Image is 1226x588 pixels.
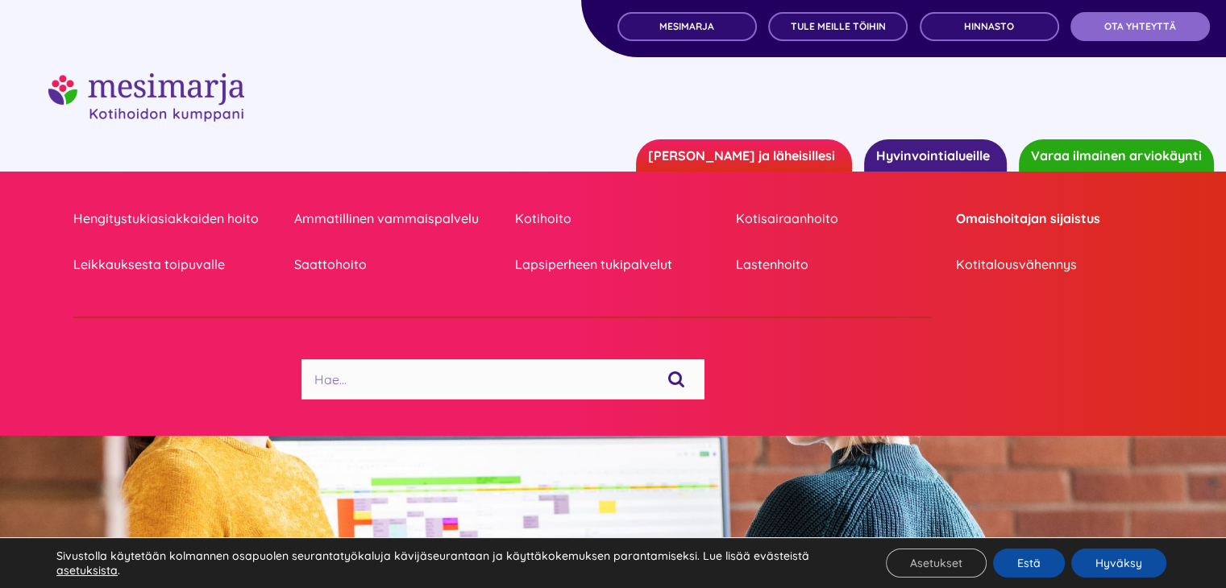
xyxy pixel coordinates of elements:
button: Asetukset [886,549,987,578]
p: Sivustolla käytetään kolmannen osapuolen seurantatyökaluja kävijäseurantaan ja käyttäkokemuksen p... [56,549,846,578]
a: Kotihoito [515,208,712,230]
a: [PERSON_NAME] ja läheisillesi [636,139,852,172]
a: Hyvinvointialueille [864,139,1007,172]
a: Leikkauksesta toipuvalle [73,254,270,275]
button: Hyväksy [1071,549,1166,578]
button: asetuksista [56,563,118,578]
a: Omaishoitajan sijaistus [956,208,1153,230]
a: OTA YHTEYTTÄ [1070,12,1210,41]
a: Hengitystukiasiakkaiden hoito [73,208,270,230]
span: Hinnasto [964,21,1014,32]
span: MESIMARJA [659,21,714,32]
a: Saattohoito [294,254,491,275]
a: MESIMARJA [617,12,757,41]
a: Kotitalousvähennys [956,254,1153,275]
a: TULE MEILLE TÖIHIN [768,12,908,41]
img: Mesimarjasi Kotihoidon kumppani [48,73,244,122]
span: TULE MEILLE TÖIHIN [791,21,886,32]
a: Hinnasto [920,12,1059,41]
input: Haku [656,359,696,400]
input: Hae... [301,359,704,400]
a: Lastenhoito [735,254,932,275]
span: OTA YHTEYTTÄ [1104,21,1176,32]
a: mesimarjasi [48,71,244,91]
a: Kotisairaanhoito [735,208,932,230]
a: Varaa ilmainen arviokäynti [1019,139,1214,172]
a: Lapsiperheen tukipalvelut [515,254,712,275]
a: Ammatillinen vammaispalvelu [294,208,491,230]
button: Estä [993,549,1065,578]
